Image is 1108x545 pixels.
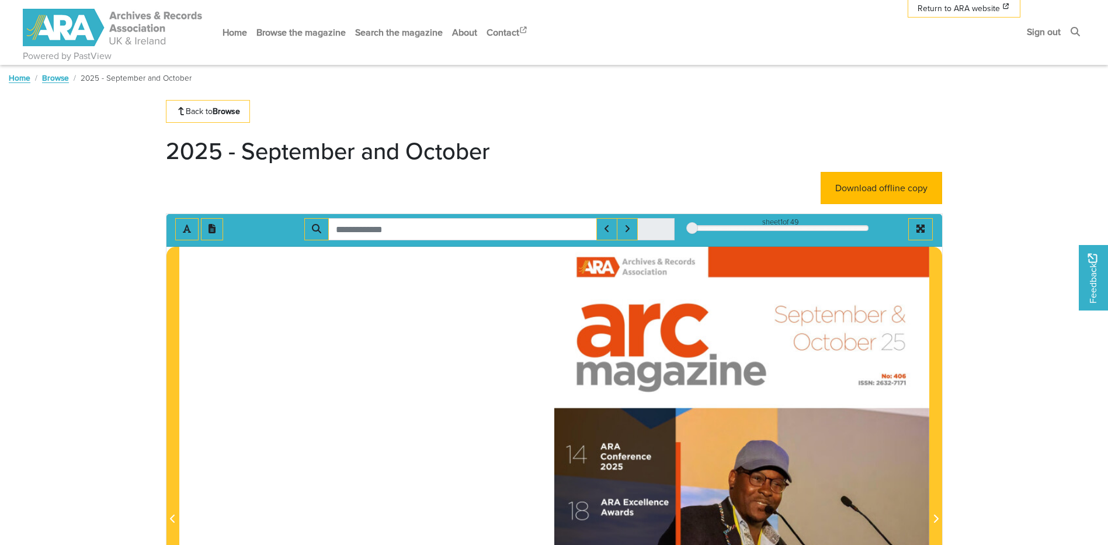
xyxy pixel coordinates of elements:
[9,72,30,84] a: Home
[617,218,638,240] button: Next Match
[81,72,192,84] span: 2025 - September and October
[482,17,533,48] a: Contact
[42,72,69,84] a: Browse
[23,49,112,63] a: Powered by PastView
[166,100,251,123] a: Back toBrowse
[596,218,617,240] button: Previous Match
[821,172,942,204] a: Download offline copy
[918,2,1000,15] span: Return to ARA website
[350,17,447,48] a: Search the magazine
[23,2,204,53] a: ARA - ARC Magazine | Powered by PastView logo
[1079,245,1108,311] a: Would you like to provide feedback?
[1086,254,1100,303] span: Feedback
[23,9,204,46] img: ARA - ARC Magazine | Powered by PastView
[213,105,240,117] strong: Browse
[304,218,329,240] button: Search
[218,17,252,48] a: Home
[1022,16,1065,47] a: Sign out
[908,218,933,240] button: Full screen mode
[328,218,597,240] input: Search for
[692,216,869,227] div: sheet of 49
[201,218,223,240] button: Open transcription window
[166,137,490,165] h1: 2025 - September and October
[780,216,783,227] span: 1
[447,17,482,48] a: About
[175,218,199,240] button: Toggle text selection (Alt+T)
[252,17,350,48] a: Browse the magazine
